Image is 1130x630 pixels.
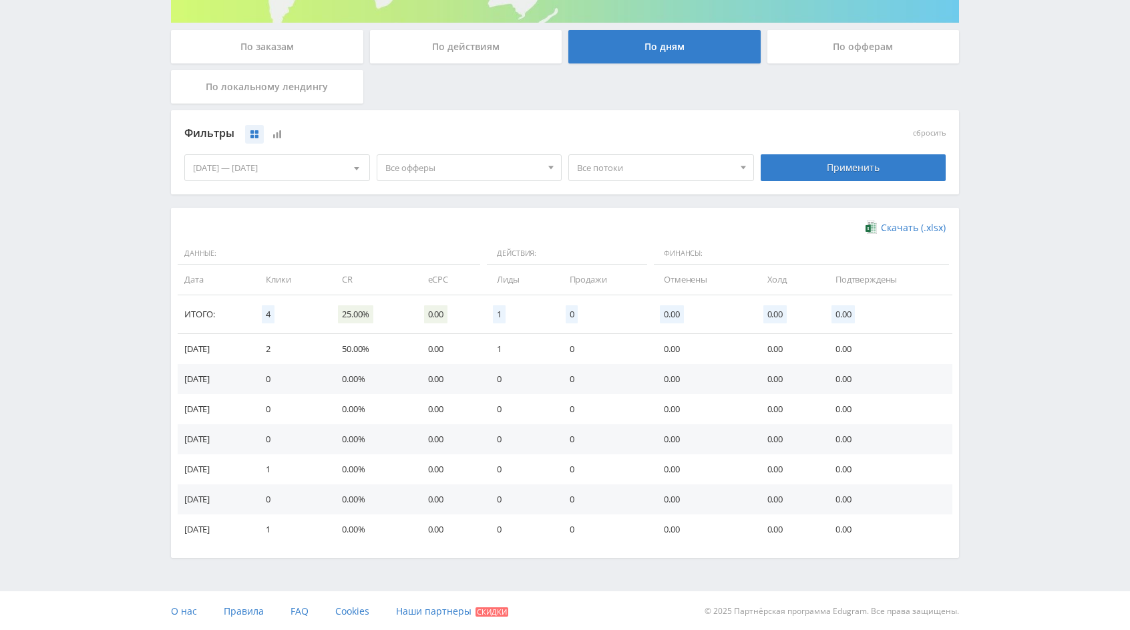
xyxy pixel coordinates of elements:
[556,334,650,364] td: 0
[822,394,952,424] td: 0.00
[178,364,252,394] td: [DATE]
[484,454,556,484] td: 0
[396,605,472,617] span: Наши партнеры
[171,605,197,617] span: О нас
[252,454,329,484] td: 1
[881,222,946,233] span: Скачать (.xlsx)
[754,265,822,295] td: Холд
[329,484,414,514] td: 0.00%
[754,364,822,394] td: 0.00
[822,334,952,364] td: 0.00
[178,484,252,514] td: [DATE]
[252,514,329,544] td: 1
[866,220,877,234] img: xlsx
[252,394,329,424] td: 0
[822,514,952,544] td: 0.00
[415,454,484,484] td: 0.00
[577,155,733,180] span: Все потоки
[415,424,484,454] td: 0.00
[650,454,754,484] td: 0.00
[822,424,952,454] td: 0.00
[556,514,650,544] td: 0
[185,155,369,180] div: [DATE] — [DATE]
[262,305,274,323] span: 4
[335,605,369,617] span: Cookies
[556,484,650,514] td: 0
[822,364,952,394] td: 0.00
[329,514,414,544] td: 0.00%
[484,265,556,295] td: Лиды
[556,424,650,454] td: 0
[329,394,414,424] td: 0.00%
[754,514,822,544] td: 0.00
[831,305,855,323] span: 0.00
[767,30,960,63] div: По офферам
[660,305,683,323] span: 0.00
[484,424,556,454] td: 0
[654,243,949,265] span: Финансы:
[178,243,480,265] span: Данные:
[415,394,484,424] td: 0.00
[754,484,822,514] td: 0.00
[568,30,761,63] div: По дням
[484,394,556,424] td: 0
[178,454,252,484] td: [DATE]
[650,265,754,295] td: Отменены
[171,70,363,104] div: По локальному лендингу
[650,334,754,364] td: 0.00
[252,484,329,514] td: 0
[338,305,373,323] span: 25.00%
[252,265,329,295] td: Клики
[566,305,578,323] span: 0
[556,364,650,394] td: 0
[913,129,946,138] button: сбросить
[650,424,754,454] td: 0.00
[754,334,822,364] td: 0.00
[184,124,754,144] div: Фильтры
[650,484,754,514] td: 0.00
[385,155,542,180] span: Все офферы
[556,454,650,484] td: 0
[291,605,309,617] span: FAQ
[252,424,329,454] td: 0
[171,30,363,63] div: По заказам
[329,364,414,394] td: 0.00%
[763,305,787,323] span: 0.00
[178,424,252,454] td: [DATE]
[484,514,556,544] td: 0
[252,334,329,364] td: 2
[415,265,484,295] td: eCPC
[178,265,252,295] td: Дата
[484,334,556,364] td: 1
[415,334,484,364] td: 0.00
[476,607,508,617] span: Скидки
[754,424,822,454] td: 0.00
[822,454,952,484] td: 0.00
[178,334,252,364] td: [DATE]
[822,265,952,295] td: Подтверждены
[415,514,484,544] td: 0.00
[484,484,556,514] td: 0
[556,265,650,295] td: Продажи
[178,295,252,334] td: Итого:
[650,364,754,394] td: 0.00
[493,305,506,323] span: 1
[487,243,647,265] span: Действия:
[866,221,946,234] a: Скачать (.xlsx)
[329,424,414,454] td: 0.00%
[252,364,329,394] td: 0
[650,514,754,544] td: 0.00
[329,334,414,364] td: 50.00%
[754,394,822,424] td: 0.00
[650,394,754,424] td: 0.00
[329,454,414,484] td: 0.00%
[424,305,447,323] span: 0.00
[822,484,952,514] td: 0.00
[415,364,484,394] td: 0.00
[484,364,556,394] td: 0
[370,30,562,63] div: По действиям
[178,394,252,424] td: [DATE]
[329,265,414,295] td: CR
[761,154,946,181] div: Применить
[754,454,822,484] td: 0.00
